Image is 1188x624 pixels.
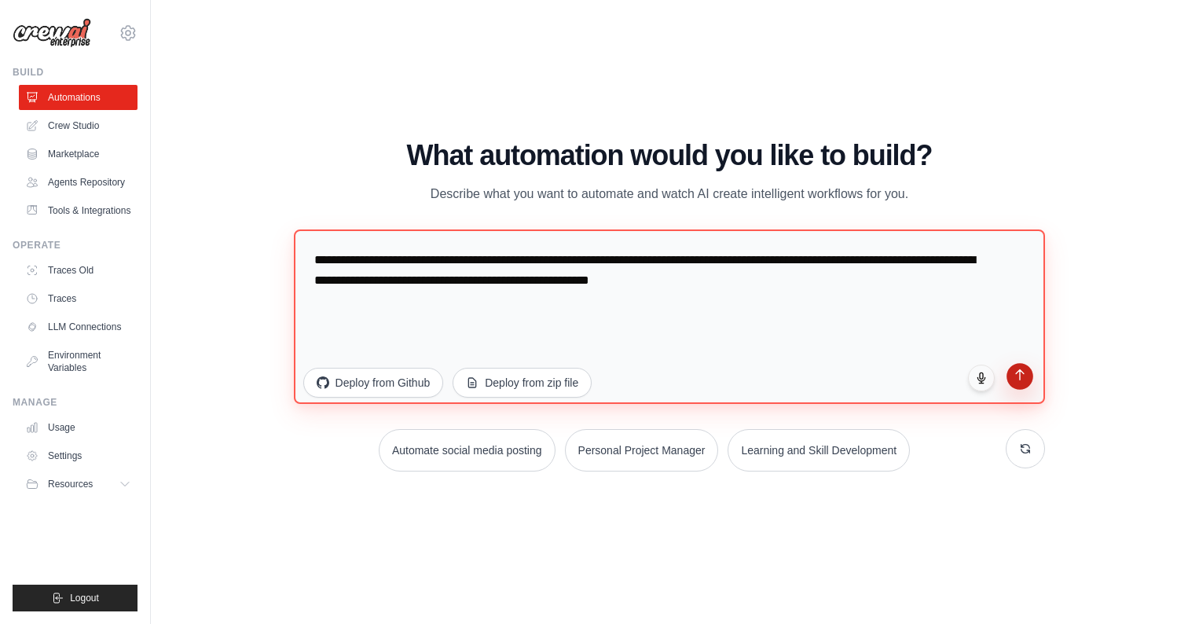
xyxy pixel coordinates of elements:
a: Traces Old [19,258,137,283]
button: Deploy from zip file [453,368,592,398]
a: Marketplace [19,141,137,167]
div: Manage [13,396,137,409]
h1: What automation would you like to build? [294,140,1046,171]
a: Crew Studio [19,113,137,138]
img: Logo [13,18,91,48]
p: Describe what you want to automate and watch AI create intelligent workflows for you. [405,184,933,204]
a: Traces [19,286,137,311]
span: Logout [70,592,99,604]
a: Settings [19,443,137,468]
a: LLM Connections [19,314,137,340]
span: Resources [48,478,93,490]
div: Build [13,66,137,79]
iframe: Chat Widget [1109,549,1188,624]
button: Learning and Skill Development [728,429,910,472]
a: Agents Repository [19,170,137,195]
a: Tools & Integrations [19,198,137,223]
a: Environment Variables [19,343,137,380]
button: Deploy from Github [303,368,444,398]
button: Automate social media posting [379,429,555,472]
div: Operate [13,239,137,251]
a: Automations [19,85,137,110]
a: Usage [19,415,137,440]
button: Resources [19,472,137,497]
button: Logout [13,585,137,611]
button: Personal Project Manager [565,429,719,472]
